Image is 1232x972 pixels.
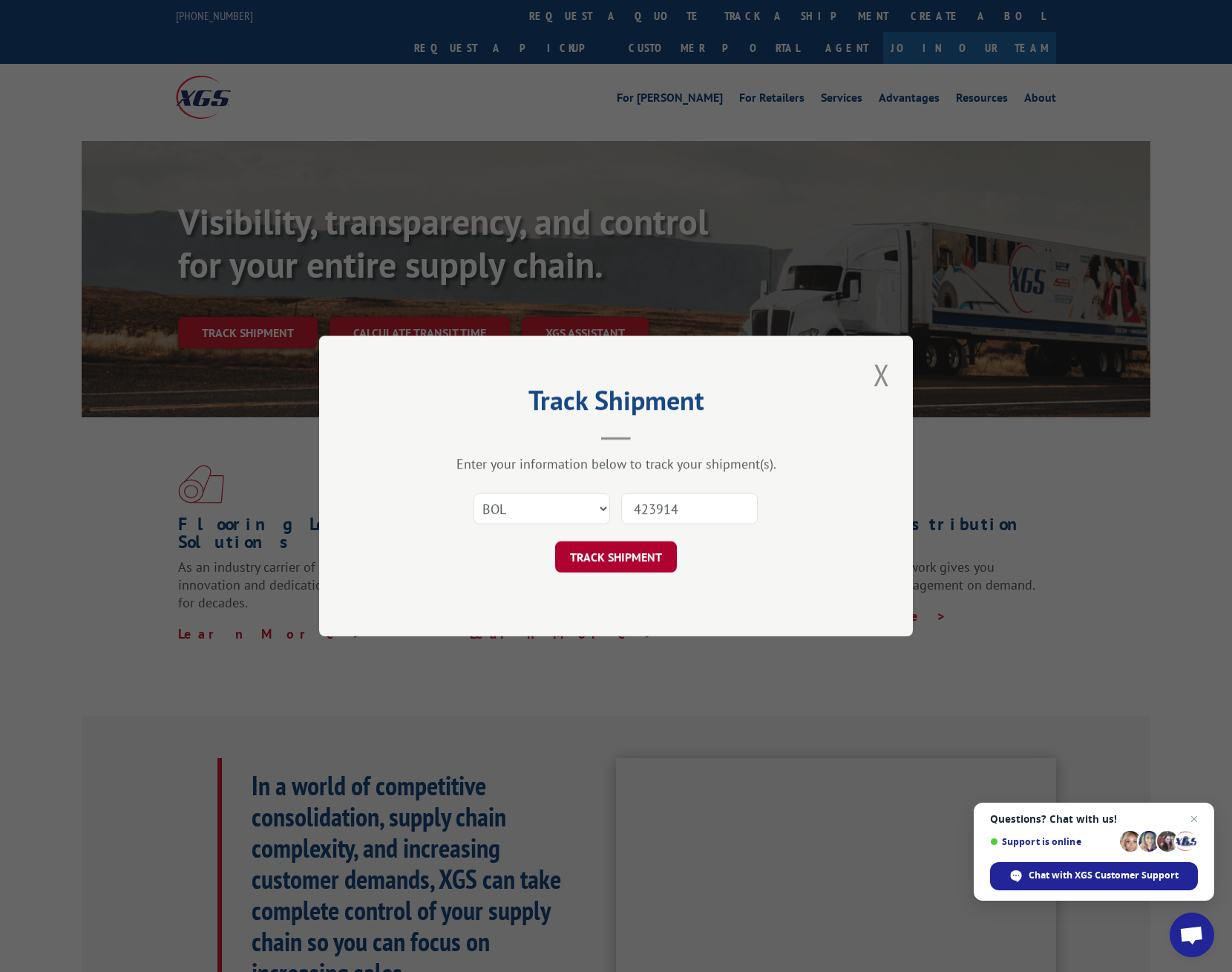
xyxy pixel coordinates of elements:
[621,493,758,524] input: Number(s)
[990,813,1198,825] span: Questions? Chat with us!
[869,354,894,395] button: Close modal
[990,862,1198,890] span: Chat with XGS Customer Support
[555,541,677,573] button: TRACK SHIPMENT
[1170,913,1214,957] a: Open chat
[990,836,1115,847] span: Support is online
[1029,869,1179,882] span: Chat with XGS Customer Support
[393,390,839,418] h2: Track Shipment
[393,455,839,472] div: Enter your information below to track your shipment(s).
